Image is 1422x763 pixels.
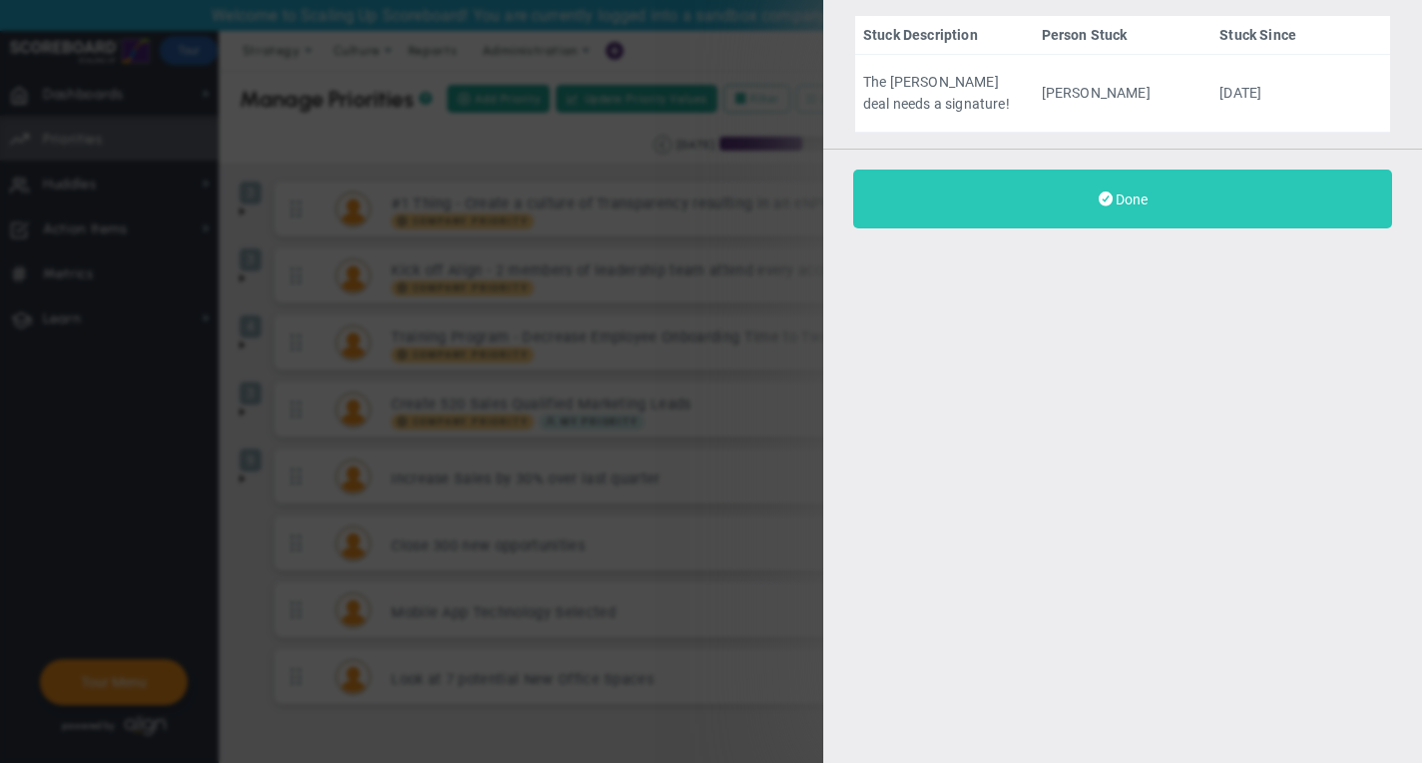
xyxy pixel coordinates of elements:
[1034,16,1212,55] th: Person Stuck
[1116,191,1148,207] span: Done
[855,55,1034,133] td: The [PERSON_NAME] deal needs a signature!
[855,16,1034,55] th: Stuck Description
[853,170,1392,228] button: Done
[1034,55,1212,133] td: [PERSON_NAME]
[1211,55,1390,133] td: [DATE]
[1211,16,1390,55] th: Stuck Since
